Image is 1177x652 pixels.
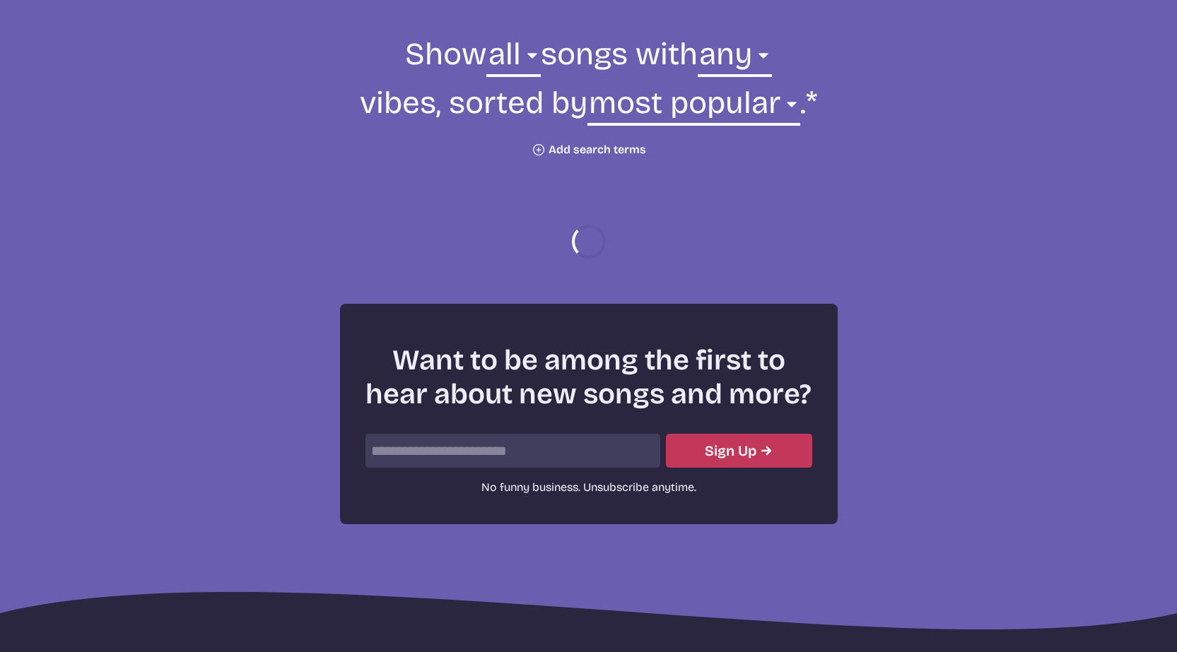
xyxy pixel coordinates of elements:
select: vibe [698,34,772,83]
form: Show songs with vibes, sorted by . [204,34,973,157]
button: Submit [666,434,812,468]
button: Add search terms [532,143,646,157]
h2: Want to be among the first to hear about new songs and more? [365,343,812,411]
select: sorting [587,83,800,131]
span: No funny business. Unsubscribe anytime. [481,480,696,494]
select: genre [486,34,540,83]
